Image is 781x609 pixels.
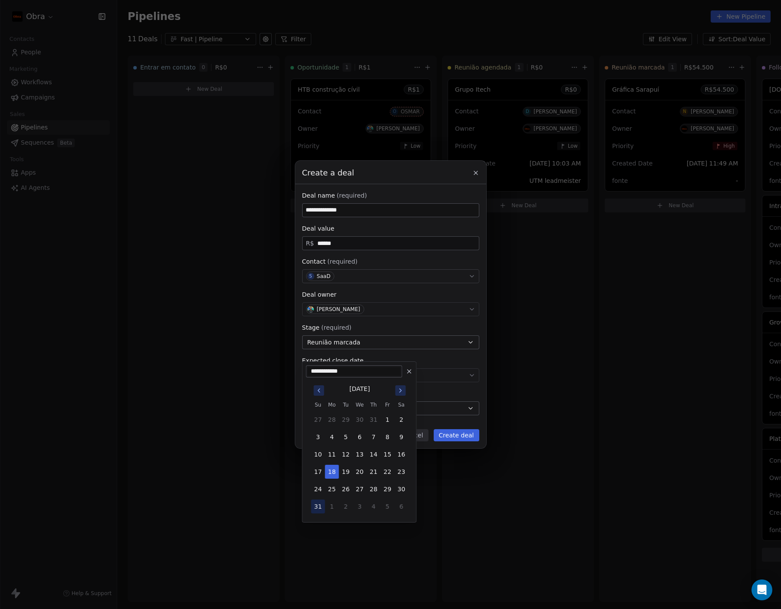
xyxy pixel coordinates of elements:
th: Wednesday [353,400,367,409]
button: 14 [367,447,381,461]
button: 19 [339,465,353,479]
th: Monday [325,400,339,409]
button: 30 [353,413,367,427]
button: 2 [395,413,409,427]
button: 6 [353,430,367,444]
button: 13 [353,447,367,461]
button: 28 [367,482,381,496]
button: 10 [311,447,325,461]
button: 16 [395,447,409,461]
th: Saturday [395,400,409,409]
th: Sunday [311,400,325,409]
button: 25 [325,482,339,496]
button: 21 [367,465,381,479]
button: 8 [381,430,395,444]
button: 4 [367,500,381,513]
button: 24 [311,482,325,496]
button: 27 [353,482,367,496]
button: 1 [381,413,395,427]
button: 3 [311,430,325,444]
button: 1 [325,500,339,513]
th: Thursday [367,400,381,409]
button: 17 [311,465,325,479]
button: 15 [381,447,395,461]
th: Friday [381,400,395,409]
button: 12 [339,447,353,461]
button: 11 [325,447,339,461]
button: 27 [311,413,325,427]
button: 18 [325,465,339,479]
button: 29 [381,482,395,496]
button: 4 [325,430,339,444]
button: 5 [381,500,395,513]
button: 23 [395,465,409,479]
th: Tuesday [339,400,353,409]
button: 5 [339,430,353,444]
button: 30 [395,482,409,496]
button: 31 [367,413,381,427]
button: 28 [325,413,339,427]
button: 20 [353,465,367,479]
button: Go to previous month [313,384,325,397]
button: 29 [339,413,353,427]
button: 2 [339,500,353,513]
div: [DATE] [349,384,370,394]
button: 26 [339,482,353,496]
button: 22 [381,465,395,479]
button: 3 [353,500,367,513]
button: 7 [367,430,381,444]
button: 9 [395,430,409,444]
button: 31 [311,500,325,513]
button: Go to next month [395,384,407,397]
button: 6 [395,500,409,513]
